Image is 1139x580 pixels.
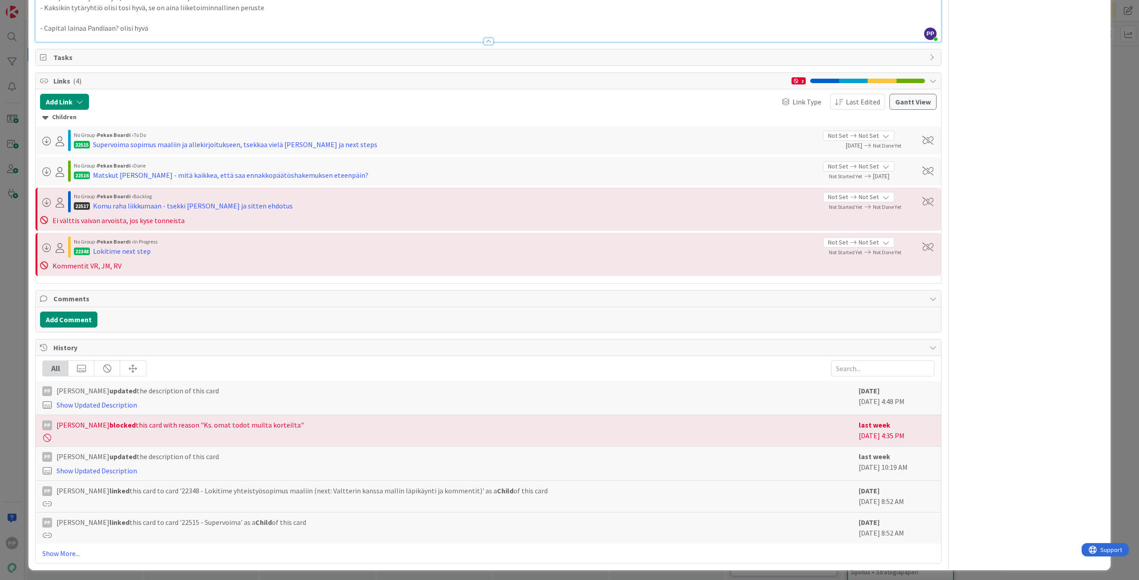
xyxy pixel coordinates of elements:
span: Backlog [133,193,152,200]
span: Last Edited [846,96,880,107]
div: Komu raha liikkumaan - tsekki [PERSON_NAME] ja sitten ehdotus [93,200,293,211]
span: ( 4 ) [73,76,81,85]
b: blocked [109,420,136,429]
span: No Group › [74,238,97,245]
div: 22517 [74,202,90,210]
button: Last Edited [830,94,885,110]
span: [PERSON_NAME] this card to card '22348 - Lokitime yhteistyösopimus maaliin (next: Valtterin kanss... [57,485,548,496]
b: [DATE] [859,386,880,395]
span: Not Set [828,192,848,202]
span: Comments [53,293,925,304]
div: [DATE] 8:52 AM [859,517,934,539]
div: All [43,361,69,376]
p: - Capital lainaa Pandiaan? olisi hyvä [40,23,937,33]
span: To Do [133,132,146,138]
span: Link Type [792,96,821,107]
button: Add Link [40,94,89,110]
span: [DATE] [873,172,912,181]
div: PP [42,486,52,496]
span: Not Set [859,238,879,247]
p: - Kaksikin tytäryhtiö olisi tosi hyvä, se on aina liiketoiminnallinen peruste [40,3,937,13]
span: Not Started Yet [829,173,862,180]
span: Links [53,76,787,86]
b: Pekan Boardi › [97,132,133,138]
span: In Progress [133,238,158,245]
span: [PERSON_NAME] the description of this card [57,385,219,396]
b: [DATE] [859,486,880,495]
span: Not Done Yet [873,204,901,210]
span: Not Set [859,192,879,202]
span: No Group › [74,162,97,169]
span: No Group › [74,132,97,138]
span: Not Set [828,238,848,247]
span: Done [133,162,145,169]
div: Children [42,112,934,122]
div: 22515 [74,141,90,148]
b: last week [859,452,890,461]
span: Not Done Yet [873,142,901,149]
b: last week [859,420,890,429]
span: Kommentit VR, JM, RV [53,261,121,270]
button: Add Comment [40,312,97,328]
div: Supervoima sopimus maaliin ja allekirjoitukseen, tsekkaa vielä [PERSON_NAME] ja next steps [93,139,377,150]
input: Search... [831,360,934,376]
a: Show Updated Description [57,466,137,475]
b: [DATE] [859,518,880,527]
span: Ei välttis vaivan arvoista, jos kyse tonneista [53,216,185,225]
div: 22348 [74,248,90,255]
b: linked [109,518,129,527]
span: Not Set [859,131,879,140]
span: History [53,342,925,353]
b: Pekan Boardi › [97,193,133,200]
b: Child [255,518,272,527]
b: linked [109,486,129,495]
div: 22516 [74,172,90,179]
span: Not Done Yet [873,249,901,256]
div: Matskut [PERSON_NAME] - mitä kaikkea, että saa ennakkopäätöshakemuksen eteenpäin? [93,170,368,180]
span: Not Set [828,162,848,171]
span: [PERSON_NAME] this card with reason "Ks. omat todot muilta korteilta" [57,420,304,430]
span: [PERSON_NAME] this card to card '22515 - Supervoima' as a of this card [57,517,306,528]
a: Show Updated Description [57,400,137,409]
span: Not Started Yet [829,204,862,210]
b: updated [109,452,137,461]
b: Pekan Boardi › [97,238,133,245]
div: Lokitime next step [93,246,151,256]
span: Not Started Yet [829,249,862,256]
div: [DATE] 4:35 PM [859,420,934,442]
b: updated [109,386,137,395]
span: Not Set [828,131,848,140]
span: Support [19,1,40,12]
div: PP [42,452,52,462]
button: Gantt View [889,94,937,110]
span: PP [924,28,937,40]
div: [DATE] 8:52 AM [859,485,934,508]
div: [DATE] 10:19 AM [859,451,934,476]
div: PP [42,518,52,528]
span: Tasks [53,52,925,63]
span: No Group › [74,193,97,200]
b: Pekan Boardi › [97,162,133,169]
span: Not Set [859,162,879,171]
div: PP [42,420,52,430]
a: Show More... [42,548,934,559]
b: Child [497,486,513,495]
span: [PERSON_NAME] the description of this card [57,451,219,462]
div: PP [42,386,52,396]
div: 2 [792,77,806,84]
span: [DATE] [823,141,862,150]
div: [DATE] 4:48 PM [859,385,934,410]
